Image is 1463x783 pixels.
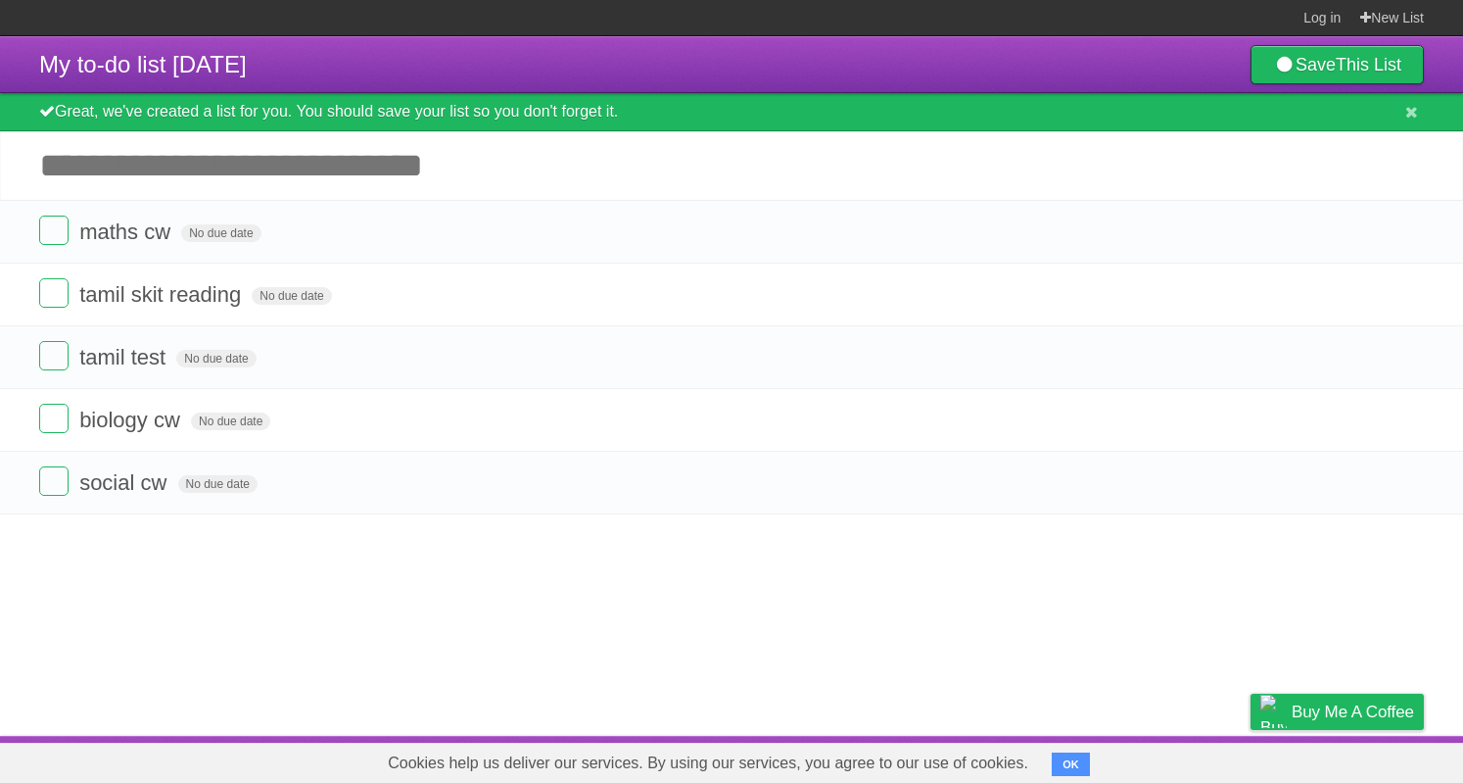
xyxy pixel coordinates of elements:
[79,345,170,369] span: tamil test
[176,350,256,367] span: No due date
[39,216,69,245] label: Done
[39,51,247,77] span: My to-do list [DATE]
[990,741,1031,778] a: About
[1300,741,1424,778] a: Suggest a feature
[79,220,175,244] span: maths cw
[178,475,258,493] span: No due date
[1251,45,1424,84] a: SaveThis List
[1336,55,1401,74] b: This List
[1251,694,1424,730] a: Buy me a coffee
[1260,695,1287,728] img: Buy me a coffee
[252,287,331,305] span: No due date
[79,470,171,495] span: social cw
[79,408,185,432] span: biology cw
[181,224,260,242] span: No due date
[191,413,270,430] span: No due date
[368,744,1048,783] span: Cookies help us deliver our services. By using our services, you agree to our use of cookies.
[1225,741,1276,778] a: Privacy
[1052,753,1090,776] button: OK
[39,278,69,308] label: Done
[39,404,69,433] label: Done
[79,282,246,307] span: tamil skit reading
[1292,695,1414,729] span: Buy me a coffee
[39,466,69,496] label: Done
[1055,741,1134,778] a: Developers
[1158,741,1202,778] a: Terms
[39,341,69,370] label: Done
